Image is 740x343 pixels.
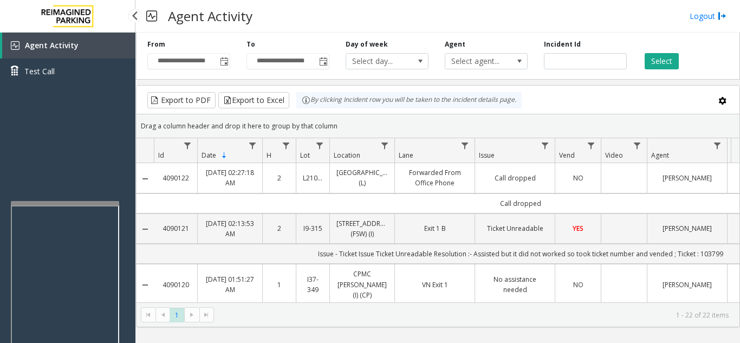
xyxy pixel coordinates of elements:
[137,138,739,302] div: Data table
[246,40,255,49] label: To
[303,274,323,295] a: I37-349
[538,138,553,153] a: Issue Filter Menu
[269,173,289,183] a: 2
[269,223,289,234] a: 2
[334,151,360,160] span: Location
[137,117,739,135] div: Drag a column header and drop it here to group by that column
[303,173,323,183] a: L21092801
[279,138,294,153] a: H Filter Menu
[630,138,645,153] a: Video Filter Menu
[313,138,327,153] a: Lot Filter Menu
[160,280,191,290] a: 4090120
[445,40,465,49] label: Agent
[296,92,522,108] div: By clicking Incident row you will be taken to the incident details page.
[401,223,468,234] a: Exit 1 B
[147,40,165,49] label: From
[24,66,55,77] span: Test Call
[269,280,289,290] a: 1
[401,167,468,188] a: Forwarded From Office Phone
[378,138,392,153] a: Location Filter Menu
[401,280,468,290] a: VN Exit 1
[573,280,583,289] span: NO
[302,96,310,105] img: infoIcon.svg
[300,151,310,160] span: Lot
[158,151,164,160] span: Id
[137,174,154,183] a: Collapse Details
[11,41,20,50] img: 'icon'
[160,173,191,183] a: 4090122
[645,53,679,69] button: Select
[218,54,230,69] span: Toggle popup
[651,151,669,160] span: Agent
[317,54,329,69] span: Toggle popup
[482,274,548,295] a: No assistance needed
[584,138,599,153] a: Vend Filter Menu
[573,224,583,233] span: YES
[654,280,720,290] a: [PERSON_NAME]
[303,223,323,234] a: I9-315
[482,173,548,183] a: Call dropped
[160,223,191,234] a: 4090121
[605,151,623,160] span: Video
[137,225,154,234] a: Collapse Details
[562,280,594,290] a: NO
[346,40,388,49] label: Day of week
[458,138,472,153] a: Lane Filter Menu
[654,173,720,183] a: [PERSON_NAME]
[336,269,388,300] a: CPMC [PERSON_NAME] (I) (CP)
[562,173,594,183] a: NO
[336,167,388,188] a: [GEOGRAPHIC_DATA] (L)
[204,218,256,239] a: [DATE] 02:13:53 AM
[245,138,260,153] a: Date Filter Menu
[218,92,289,108] button: Export to Excel
[336,218,388,239] a: [STREET_ADDRESS] (FSW) (I)
[482,223,548,234] a: Ticket Unreadable
[654,223,720,234] a: [PERSON_NAME]
[25,40,79,50] span: Agent Activity
[146,3,157,29] img: pageIcon
[170,308,184,322] span: Page 1
[220,151,229,160] span: Sortable
[544,40,581,49] label: Incident Id
[137,281,154,289] a: Collapse Details
[204,274,256,295] a: [DATE] 01:51:27 AM
[220,310,729,320] kendo-pager-info: 1 - 22 of 22 items
[2,33,135,59] a: Agent Activity
[202,151,216,160] span: Date
[399,151,413,160] span: Lane
[445,54,511,69] span: Select agent...
[573,173,583,183] span: NO
[710,138,725,153] a: Agent Filter Menu
[180,138,195,153] a: Id Filter Menu
[346,54,412,69] span: Select day...
[479,151,495,160] span: Issue
[204,167,256,188] a: [DATE] 02:27:18 AM
[267,151,271,160] span: H
[690,10,726,22] a: Logout
[718,10,726,22] img: logout
[163,3,258,29] h3: Agent Activity
[147,92,216,108] button: Export to PDF
[562,223,594,234] a: YES
[559,151,575,160] span: Vend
